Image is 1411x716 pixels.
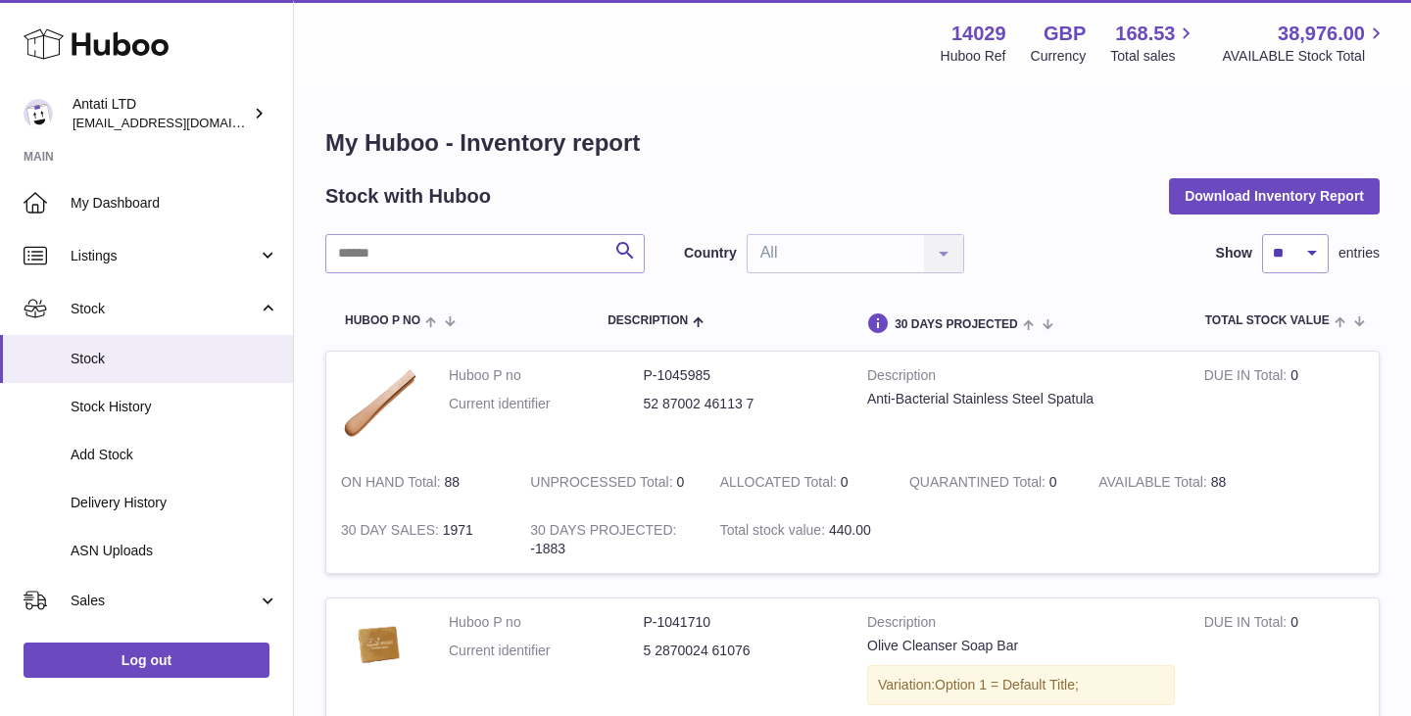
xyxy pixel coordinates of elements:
[325,183,491,210] h2: Stock with Huboo
[720,474,841,495] strong: ALLOCATED Total
[644,613,839,632] dd: P-1041710
[326,458,515,506] td: 88
[1278,21,1365,47] span: 38,976.00
[71,446,278,464] span: Add Stock
[515,506,705,573] td: -1883
[644,642,839,660] dd: 5 2870024 61076
[1338,244,1380,263] span: entries
[867,366,1175,390] strong: Description
[1216,244,1252,263] label: Show
[71,398,278,416] span: Stock History
[867,637,1175,655] div: Olive Cleanser Soap Bar
[1110,21,1197,66] a: 168.53 Total sales
[326,506,515,573] td: 1971
[71,247,258,265] span: Listings
[341,613,419,678] img: product image
[71,350,278,368] span: Stock
[341,366,419,440] img: product image
[951,21,1006,47] strong: 14029
[341,522,443,543] strong: 30 DAY SALES
[71,542,278,560] span: ASN Uploads
[1098,474,1210,495] strong: AVAILABLE Total
[1190,352,1379,458] td: 0
[449,366,644,385] dt: Huboo P no
[867,613,1175,637] strong: Description
[829,522,871,538] span: 440.00
[325,127,1380,159] h1: My Huboo - Inventory report
[867,665,1175,705] div: Variation:
[71,592,258,610] span: Sales
[1084,458,1273,506] td: 88
[705,458,895,506] td: 0
[345,314,420,327] span: Huboo P no
[608,314,688,327] span: Description
[449,613,644,632] dt: Huboo P no
[644,366,839,385] dd: P-1045985
[71,194,278,213] span: My Dashboard
[530,474,676,495] strong: UNPROCESSED Total
[1110,47,1197,66] span: Total sales
[449,395,644,413] dt: Current identifier
[1044,21,1086,47] strong: GBP
[909,474,1049,495] strong: QUARANTINED Total
[1049,474,1057,490] span: 0
[71,494,278,512] span: Delivery History
[530,522,676,543] strong: 30 DAYS PROJECTED
[1222,47,1387,66] span: AVAILABLE Stock Total
[449,642,644,660] dt: Current identifier
[867,390,1175,408] div: Anti-Bacterial Stainless Steel Spatula
[24,643,269,678] a: Log out
[1204,367,1290,388] strong: DUE IN Total
[71,300,258,318] span: Stock
[941,47,1006,66] div: Huboo Ref
[1169,178,1380,214] button: Download Inventory Report
[1115,21,1175,47] span: 168.53
[24,99,53,128] img: toufic@antatiskin.com
[73,95,249,132] div: Antati LTD
[1031,47,1087,66] div: Currency
[73,115,288,130] span: [EMAIL_ADDRESS][DOMAIN_NAME]
[935,677,1079,692] span: Option 1 = Default Title;
[895,318,1018,331] span: 30 DAYS PROJECTED
[684,244,737,263] label: Country
[515,458,705,506] td: 0
[720,522,829,543] strong: Total stock value
[644,395,839,413] dd: 52 87002 46113 7
[1204,614,1290,635] strong: DUE IN Total
[1205,314,1330,327] span: Total stock value
[341,474,445,495] strong: ON HAND Total
[1222,21,1387,66] a: 38,976.00 AVAILABLE Stock Total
